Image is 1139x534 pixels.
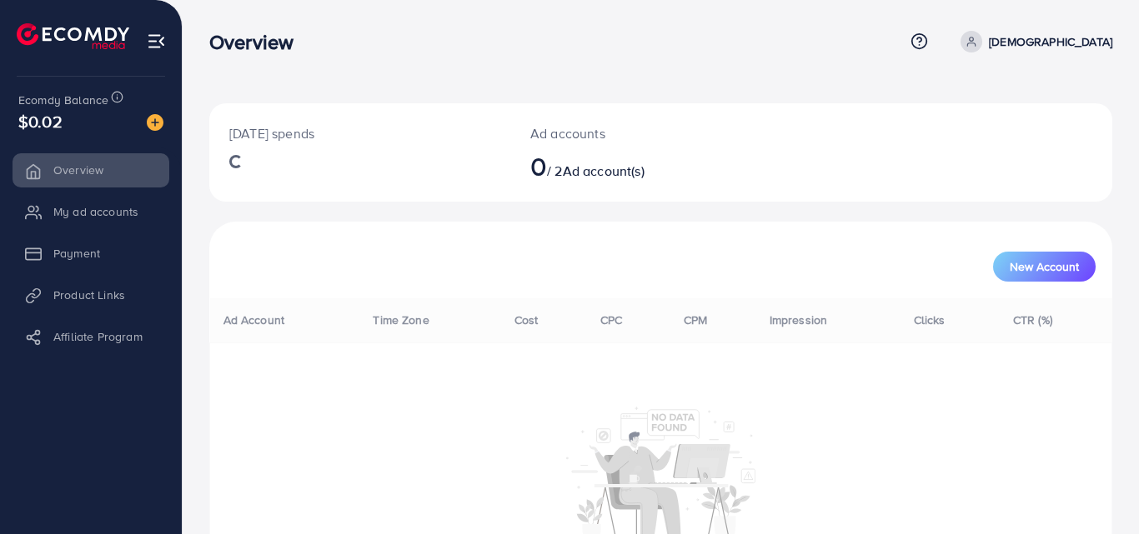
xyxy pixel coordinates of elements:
[229,123,490,143] p: [DATE] spends
[530,150,716,182] h2: / 2
[993,252,1096,282] button: New Account
[530,123,716,143] p: Ad accounts
[563,162,645,180] span: Ad account(s)
[1010,261,1079,272] span: New Account
[530,147,547,185] span: 0
[209,30,307,54] h3: Overview
[18,109,63,133] span: $0.02
[989,32,1112,52] p: [DEMOGRAPHIC_DATA]
[18,92,108,108] span: Ecomdy Balance
[954,31,1112,52] a: [DEMOGRAPHIC_DATA]
[17,23,129,49] img: logo
[147,114,163,131] img: image
[147,32,166,51] img: menu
